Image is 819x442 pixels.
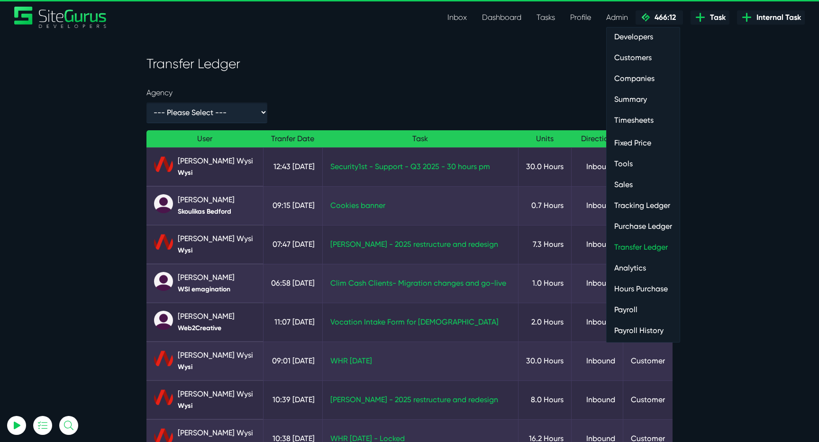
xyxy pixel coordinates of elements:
a: [PERSON_NAME] - 2025 restructure and redesign [330,240,498,249]
th: Units [518,130,571,148]
img: Sitegurus Logo [14,7,107,28]
a: Tasks [529,8,563,27]
span: [PERSON_NAME] Wysi [178,351,253,360]
h3: Transfer Ledger [146,56,673,72]
a: WHR [DATE] [330,356,372,365]
td: Customer [623,380,673,419]
td: 8.0 Hours [518,380,571,419]
td: 06:58 [DATE] [264,264,323,303]
span: Wysi [178,246,192,254]
th: Tranfer Date [264,130,323,148]
span: Web2Creative [178,324,221,332]
span: [PERSON_NAME] Wysi [178,234,253,243]
td: Inbound [571,186,623,225]
td: 30.0 Hours [518,342,571,380]
span: Wysi [178,402,192,410]
a: Admin [599,8,636,27]
td: Inbound [571,264,623,303]
td: Inbound [571,342,623,380]
a: Analytics [607,259,680,278]
th: Direction [571,130,623,148]
a: Profile [563,8,599,27]
td: 1.0 Hours [518,264,571,303]
th: Task [322,130,518,148]
td: Inbound [571,147,623,186]
a: Security1st - Support - Q3 2025 - 30 hours pm [330,162,490,171]
a: [PERSON_NAME] - 2025 restructure and redesign [330,395,498,404]
button: Log In [31,167,135,187]
td: 2.0 Hours [518,303,571,342]
span: Task [706,12,726,23]
a: Tools [607,154,680,173]
a: Payroll History [607,321,680,340]
td: Customer [623,342,673,380]
input: Email [31,111,135,132]
td: Inbound [571,303,623,342]
img: default_qrqg0b.png [154,272,173,291]
a: Payroll [607,300,680,319]
a: Fixed Price [607,134,680,153]
td: 12:43 [DATE] [264,147,323,186]
td: 10:39 [DATE] [264,380,323,419]
a: Companies [607,69,680,88]
img: hdzfbyhfien6k9mpdifs.png [154,350,173,369]
a: Timesheets [607,111,680,130]
a: Cookies banner [330,201,385,210]
label: Agency [146,87,173,99]
span: [PERSON_NAME] [178,312,235,321]
a: Summary [607,90,680,109]
span: Skoulikas Bedford [178,207,231,216]
a: Customers [607,48,680,67]
a: Internal Task [737,10,805,25]
a: Hours Purchase [607,280,680,298]
a: 466:12 [636,10,683,25]
td: 07:47 [DATE] [264,225,323,264]
a: Purchase Ledger [607,217,680,236]
img: hdzfbyhfien6k9mpdifs.png [154,155,173,174]
img: hdzfbyhfien6k9mpdifs.png [154,388,173,407]
td: 0.7 Hours [518,186,571,225]
img: hdzfbyhfien6k9mpdifs.png [154,233,173,252]
span: [PERSON_NAME] Wysi [178,389,253,398]
a: Inbox [440,8,474,27]
span: Wysi [178,363,192,371]
a: SiteGurus [14,7,107,28]
a: Task [691,10,729,25]
span: WSI emagination [178,285,230,293]
span: 466:12 [651,13,676,22]
span: [PERSON_NAME] [178,195,235,204]
a: Transfer Ledger [607,238,680,257]
td: 11:07 [DATE] [264,303,323,342]
a: Tracking Ledger [607,196,680,215]
td: Inbound [571,225,623,264]
a: Developers [607,27,680,46]
a: Sales [607,175,680,194]
span: Internal Task [753,12,801,23]
img: default_qrqg0b.png [154,311,173,330]
span: [PERSON_NAME] Wysi [178,428,253,437]
span: Wysi [178,169,192,177]
a: Dashboard [474,8,529,27]
a: Vocation Intake Form for [DEMOGRAPHIC_DATA] [330,317,499,326]
span: [PERSON_NAME] Wysi [178,156,253,165]
a: Clim Cash Clients- Migration changes and go-live [330,279,506,288]
td: 09:01 [DATE] [264,342,323,380]
img: default_qrqg0b.png [154,194,173,213]
td: 09:15 [DATE] [264,186,323,225]
td: 30.0 Hours [518,147,571,186]
th: User [146,130,264,148]
td: Inbound [571,380,623,419]
span: [PERSON_NAME] [178,273,235,282]
td: 7.3 Hours [518,225,571,264]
